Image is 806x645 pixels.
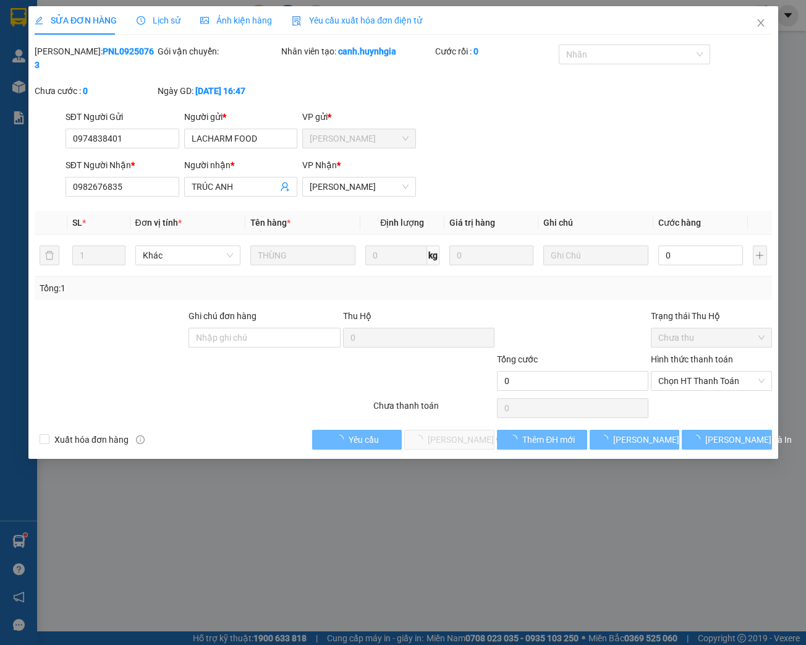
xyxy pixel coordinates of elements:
span: Ảnh kiện hàng [200,15,272,25]
div: SĐT Người Gửi [66,110,179,124]
button: Close [743,6,778,41]
div: Gói vận chuyển: [158,45,278,58]
div: Trạng thái Thu Hộ [651,309,771,323]
span: clock-circle [137,16,145,25]
span: Định lượng [380,218,424,228]
div: Ngày GD: [158,84,278,98]
span: SL [72,218,82,228]
span: info-circle [135,435,144,444]
span: picture [200,16,209,25]
span: loading [692,435,705,443]
span: Xuất hóa đơn hàng [49,433,134,446]
span: Tổng cước [497,354,538,364]
span: loading [335,435,349,443]
span: SỬA ĐƠN HÀNG [35,15,117,25]
span: loading [509,435,522,443]
input: VD: Bàn, Ghế [250,246,355,265]
input: 0 [449,246,533,265]
button: Yêu cầu [312,430,402,450]
div: Người gửi [184,110,297,124]
span: Thu Hộ [342,311,371,321]
b: PNL09250763 [35,46,154,70]
span: Giá trị hàng [449,218,494,228]
span: Lịch sử [137,15,180,25]
span: Diên Khánh [310,177,409,196]
div: Chưa thanh toán [372,399,495,421]
span: Chọn HT Thanh Toán [658,372,764,390]
span: Đơn vị tính [135,218,181,228]
span: Tên hàng [250,218,291,228]
b: canh.huynhgia [338,46,396,56]
label: Ghi chú đơn hàng [189,311,257,321]
span: [PERSON_NAME] thay đổi [613,433,711,446]
b: 0 [83,86,88,96]
span: Gửi: [11,11,30,23]
input: Ghi chú đơn hàng [189,328,340,348]
span: [PERSON_NAME] và In [705,433,792,446]
input: Ghi Chú [543,246,648,265]
button: [PERSON_NAME] thay đổi [589,430,679,450]
span: Chưa thu [658,328,764,347]
div: Tổng: 1 [40,281,312,295]
div: 0373052146 [118,40,217,58]
span: Chưa thu [116,78,161,91]
button: plus [752,246,766,265]
span: Cước hàng [658,218,701,228]
label: Hình thức thanh toán [651,354,733,364]
button: [PERSON_NAME] và In [682,430,772,450]
span: Yêu cầu xuất hóa đơn điện tử [292,15,422,25]
span: Thêm ĐH mới [522,433,575,446]
th: Ghi chú [538,211,653,235]
div: 0383082032 [11,53,109,70]
div: Cước rồi : [435,45,556,58]
div: [PERSON_NAME]: [35,45,155,72]
div: Nhân viên tạo: [281,45,433,58]
div: SĐT Người Nhận [66,158,179,172]
div: Chưa cước : [35,84,155,98]
span: Yêu cầu [349,433,379,446]
b: 0 [473,46,478,56]
span: Phạm Ngũ Lão [310,129,409,148]
span: edit [35,16,43,25]
div: [PERSON_NAME] [11,11,109,38]
span: close [755,18,765,28]
span: loading [599,435,613,443]
span: user-add [280,182,290,192]
div: Quận 5 [118,11,217,25]
img: icon [292,16,302,26]
span: kg [426,246,439,265]
span: Nhận: [118,12,148,25]
button: [PERSON_NAME] và Giao hàng [404,430,494,450]
span: VP Nhận [302,160,337,170]
button: delete [40,246,59,265]
b: [DATE] 16:47 [195,86,245,96]
div: Người nhận [184,158,297,172]
div: [PERSON_NAME] [118,25,217,40]
span: Khác [142,246,232,265]
button: Thêm ĐH mới [497,430,587,450]
div: VP gửi [302,110,416,124]
div: [PERSON_NAME] [11,38,109,53]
